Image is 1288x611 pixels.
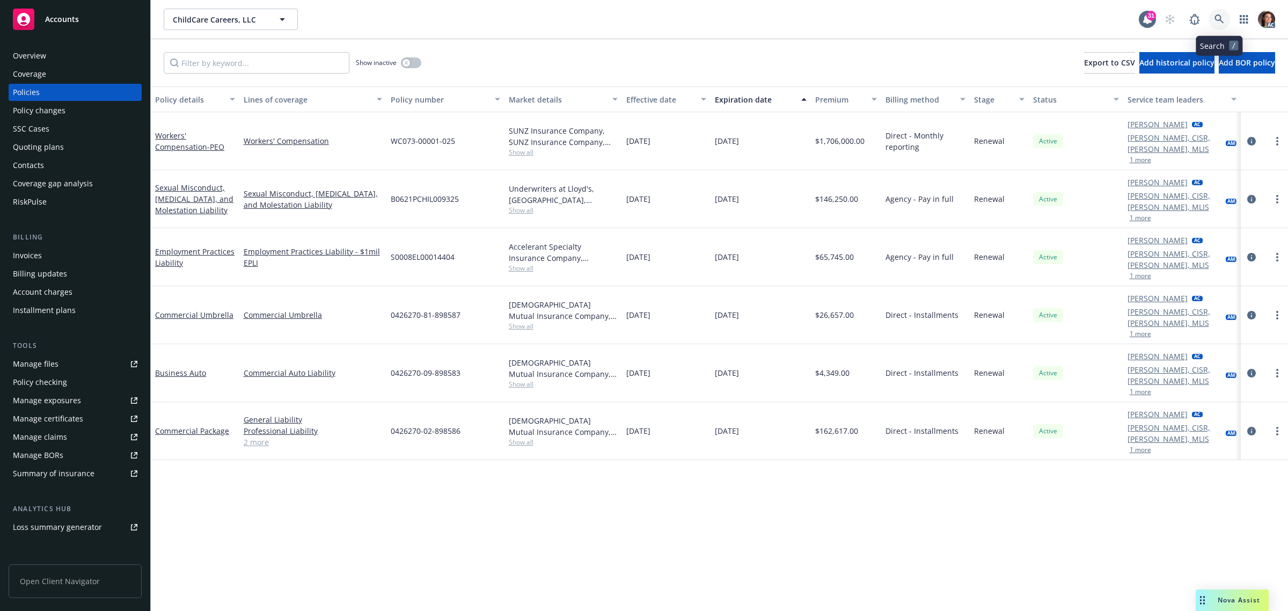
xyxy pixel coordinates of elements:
div: Billing [9,232,142,243]
div: Underwriters at Lloyd's, [GEOGRAPHIC_DATA], [PERSON_NAME] of [GEOGRAPHIC_DATA], RT Specialty Insu... [509,183,618,206]
a: Commercial Package [155,426,229,436]
span: Nova Assist [1218,595,1260,605]
a: Commercial Umbrella [155,310,233,320]
div: SUNZ Insurance Company, SUNZ Insurance Company, Venture Programs [509,125,618,148]
a: more [1271,251,1284,264]
a: Loss summary generator [9,519,142,536]
div: Expiration date [715,94,795,105]
a: Search [1209,9,1230,30]
a: circleInformation [1245,425,1258,438]
span: [DATE] [715,135,739,147]
a: circleInformation [1245,135,1258,148]
div: Status [1033,94,1107,105]
a: [PERSON_NAME], CISR, [PERSON_NAME], MLIS [1128,306,1222,329]
div: Policy number [391,94,488,105]
span: 0426270-81-898587 [391,309,460,321]
a: [PERSON_NAME], CISR, [PERSON_NAME], MLIS [1128,422,1222,445]
a: Report a Bug [1184,9,1205,30]
button: Lines of coverage [239,86,386,112]
div: Billing updates [13,265,67,282]
span: $65,745.00 [815,251,854,263]
a: Business Auto [155,368,206,378]
div: Manage certificates [13,410,83,427]
a: circleInformation [1245,309,1258,322]
span: [DATE] [626,425,650,437]
span: Active [1037,136,1059,146]
button: Status [1029,86,1123,112]
button: Stage [970,86,1029,112]
a: [PERSON_NAME] [1128,409,1188,420]
button: 1 more [1130,447,1151,453]
div: Manage claims [13,428,67,446]
a: Manage claims [9,428,142,446]
a: Start snowing [1159,9,1181,30]
div: Tools [9,340,142,351]
span: [DATE] [626,193,650,205]
button: 1 more [1130,273,1151,279]
div: Invoices [13,247,42,264]
button: Export to CSV [1084,52,1135,74]
div: RiskPulse [13,193,47,210]
div: Market details [509,94,606,105]
a: [PERSON_NAME] [1128,119,1188,130]
div: Drag to move [1196,590,1209,611]
button: 1 more [1130,157,1151,163]
button: Add BOR policy [1219,52,1275,74]
a: Overview [9,47,142,64]
span: 0426270-09-898583 [391,367,460,379]
a: more [1271,367,1284,380]
span: Show all [509,380,618,389]
a: General Liability [244,414,382,425]
span: S0008EL00014404 [391,251,455,263]
a: Sexual Misconduct, [MEDICAL_DATA], and Molestation Liability [155,183,233,215]
div: Policy details [155,94,223,105]
a: Contacts [9,157,142,174]
input: Filter by keyword... [164,52,349,74]
div: Lines of coverage [244,94,370,105]
a: [PERSON_NAME], CISR, [PERSON_NAME], MLIS [1128,190,1222,213]
a: circleInformation [1245,193,1258,206]
span: Renewal [974,135,1005,147]
a: SSC Cases [9,120,142,137]
a: Workers' Compensation [155,130,224,152]
a: Manage BORs [9,447,142,464]
span: Show inactive [356,58,397,67]
span: Show all [509,148,618,157]
div: 31 [1146,11,1156,20]
div: Policy checking [13,374,67,391]
span: Direct - Installments [885,367,958,379]
a: Commercial Auto Liability [244,367,382,379]
button: 1 more [1130,389,1151,395]
div: Stage [974,94,1013,105]
div: Account charges [13,283,72,301]
span: - PEO [207,142,224,152]
a: Switch app [1233,9,1255,30]
a: [PERSON_NAME], CISR, [PERSON_NAME], MLIS [1128,248,1222,271]
span: [DATE] [626,309,650,321]
span: Active [1037,310,1059,320]
button: Nova Assist [1196,590,1269,611]
span: ChildCare Careers, LLC [173,14,266,25]
a: [PERSON_NAME], CISR, [PERSON_NAME], MLIS [1128,364,1222,387]
span: 0426270-02-898586 [391,425,460,437]
a: Accounts [9,4,142,34]
div: Manage exposures [13,392,81,409]
a: Workers' Compensation [244,135,382,147]
a: Coverage gap analysis [9,175,142,192]
div: [DEMOGRAPHIC_DATA] Mutual Insurance Company, S.I., [DEMOGRAPHIC_DATA] Mutual Insurance [509,415,618,438]
a: Commercial Umbrella [244,309,382,321]
a: Policy changes [9,102,142,119]
div: Premium [815,94,866,105]
span: [DATE] [715,309,739,321]
span: Active [1037,194,1059,204]
a: [PERSON_NAME], CISR, [PERSON_NAME], MLIS [1128,132,1222,155]
span: B0621PCHIL009325 [391,193,459,205]
button: Market details [504,86,623,112]
span: Show all [509,206,618,215]
button: Billing method [881,86,970,112]
button: Add historical policy [1139,52,1214,74]
span: Show all [509,264,618,273]
span: Active [1037,426,1059,436]
div: Installment plans [13,302,76,319]
span: Direct - Installments [885,425,958,437]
